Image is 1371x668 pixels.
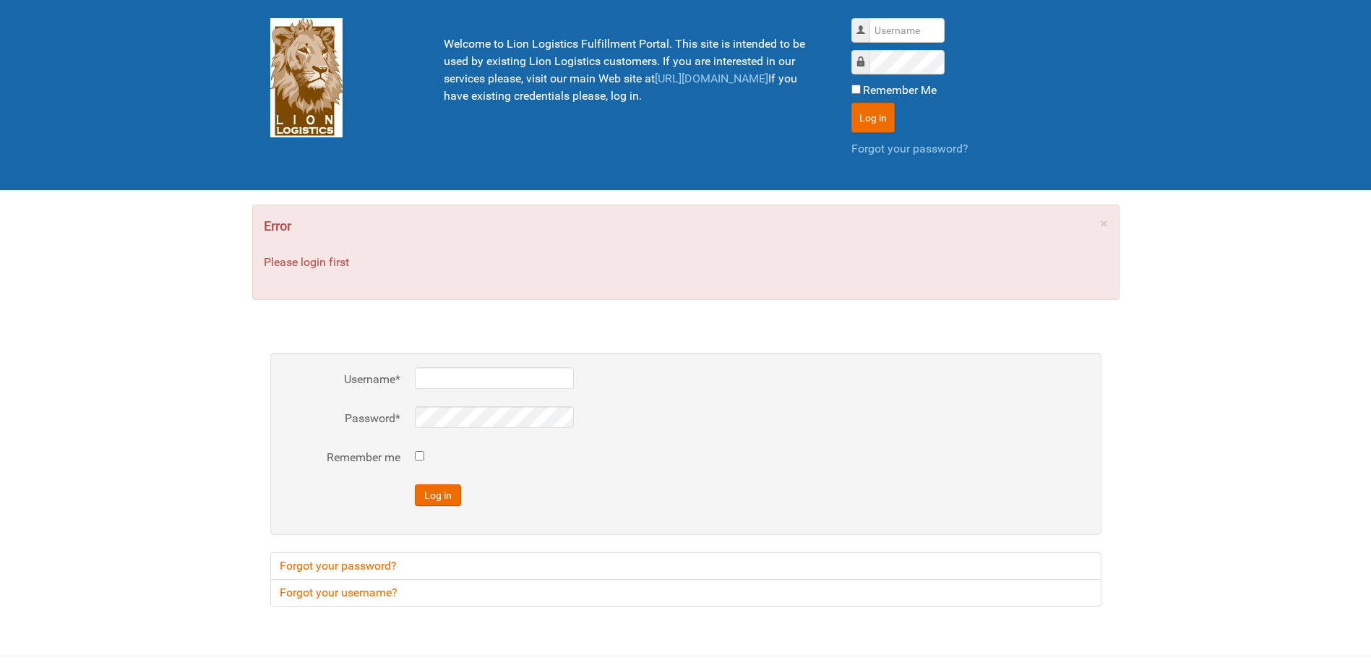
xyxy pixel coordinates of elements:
[270,70,343,84] a: Lion Logistics
[264,216,1108,236] h4: Error
[415,484,461,506] button: Log in
[866,54,867,55] label: Password
[1100,216,1108,231] a: ×
[869,18,945,43] input: Username
[285,371,400,388] label: Username
[444,35,815,105] p: Welcome to Lion Logistics Fulfillment Portal. This site is intended to be used by existing Lion L...
[270,552,1101,580] a: Forgot your password?
[285,410,400,427] label: Password
[863,82,937,99] label: Remember Me
[866,22,867,23] label: Username
[851,142,968,155] a: Forgot your password?
[851,103,895,133] button: Log in
[270,18,343,137] img: Lion Logistics
[264,254,1108,271] p: Please login first
[285,449,400,466] label: Remember me
[655,72,768,85] a: [URL][DOMAIN_NAME]
[270,579,1101,607] a: Forgot your username?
